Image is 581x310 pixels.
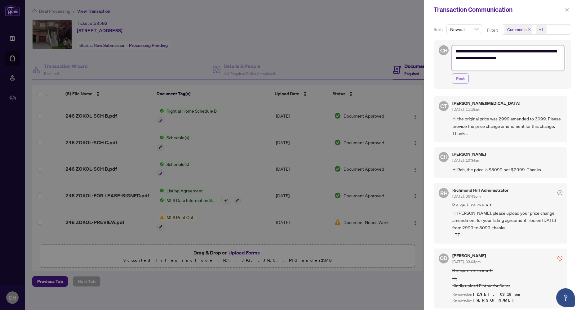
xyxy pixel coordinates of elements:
[507,26,526,33] span: Comments
[434,5,563,14] div: Transaction Communication
[528,28,531,31] span: close
[452,115,562,137] span: Hi the original price was 2999 amended to 3099. Please provide the price change amendment for thi...
[452,292,562,298] div: Removed on
[440,254,447,262] span: OD
[452,259,481,264] span: [DATE], 03:04pm
[452,194,481,199] span: [DATE], 06:43pm
[452,166,562,173] span: Hi Rah, the price is $3099 not $2999. Thanks
[452,101,520,106] h5: [PERSON_NAME][MEDICAL_DATA]
[440,102,447,110] span: CT
[450,25,478,34] span: Newest
[487,27,499,34] p: Filter:
[452,202,562,208] span: Requirement
[440,189,447,197] span: RH
[504,25,532,34] span: Comments
[539,26,544,33] div: +1
[452,275,562,290] span: Hi, Kindly upload Fintrac for Seller
[556,288,575,307] button: Open asap
[440,46,447,55] span: CH
[557,190,562,195] span: check-circle
[452,267,562,274] span: Requirement
[452,254,486,258] h5: [PERSON_NAME]
[452,209,562,239] span: Hi [PERSON_NAME], please upload your price change amendment for your listing agreement filed on [...
[440,153,447,161] span: CH
[452,107,480,112] span: [DATE], 11:18am
[565,7,569,12] span: close
[473,298,517,303] span: [PERSON_NAME]
[452,298,562,303] div: Removed by
[473,292,521,297] span: [DATE], 03:18pm
[434,26,444,33] p: Sort:
[456,74,465,83] span: Post
[557,256,562,261] span: stop
[452,158,480,163] span: [DATE], 10:34am
[452,73,469,84] button: Post
[452,188,508,192] h5: Richmond Hill Administrator
[452,152,486,156] h5: [PERSON_NAME]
